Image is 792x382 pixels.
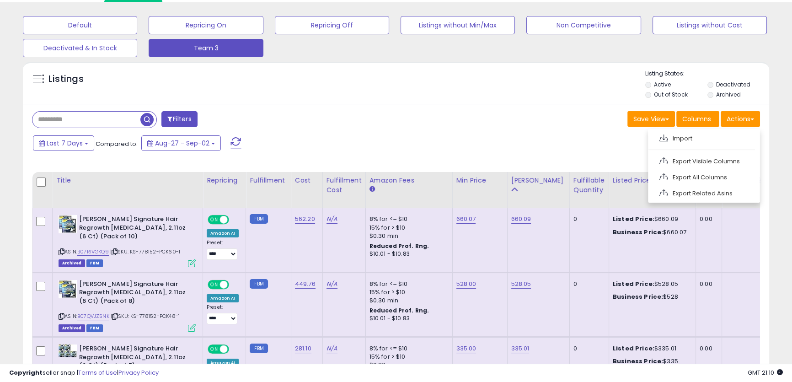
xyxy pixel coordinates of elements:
a: Export All Columns [653,170,753,184]
div: Preset: [207,304,239,325]
span: ON [209,280,220,288]
a: Import [653,131,753,145]
button: Repricing Off [275,16,389,34]
div: 0.00 [700,280,715,288]
span: FBM [86,259,103,267]
div: Amazon Fees [369,176,449,185]
div: [PERSON_NAME] [511,176,566,185]
div: Min Price [456,176,503,185]
small: FBM [250,214,268,224]
b: Listed Price: [613,344,654,353]
span: Columns [682,114,711,124]
b: Reduced Prof. Rng. [369,307,429,314]
img: 51NnbmSVkYL._SL40_.jpg [59,280,77,298]
div: Amazon AI [207,294,239,302]
div: Fulfillment Cost [326,176,362,195]
img: 51NnbmSVkYL._SL40_.jpg [59,215,77,233]
span: Listings that have been deleted from Seller Central [59,259,85,267]
a: 562.20 [295,215,315,224]
button: Repricing On [149,16,263,34]
div: Cost [295,176,319,185]
a: 528.00 [456,280,476,289]
div: Title [56,176,199,185]
button: Filters [161,111,197,127]
div: $0.30 min [369,232,445,240]
span: Listings that have been deleted from Seller Central [59,324,85,332]
button: Listings without Cost [653,16,767,34]
a: Terms of Use [78,368,117,377]
div: Amazon AI [207,359,239,367]
div: 8% for <= $10 [369,280,445,288]
div: $660.07 [613,228,689,237]
a: 660.07 [456,215,476,224]
span: OFF [228,280,242,288]
div: $660.09 [613,215,689,223]
div: $0.30 min [369,296,445,305]
div: $10.01 - $10.83 [369,315,445,323]
small: Amazon Fees. [369,185,375,194]
div: ASIN: [59,215,196,266]
a: 335.01 [511,344,530,353]
label: Active [654,81,671,88]
div: Preset: [207,240,239,260]
div: Fulfillment [250,176,287,185]
img: 51atZf3w+YL._SL40_.jpg [59,344,77,357]
div: 8% for <= $10 [369,344,445,353]
b: Listed Price: [613,280,654,288]
div: 0.00 [700,344,715,353]
label: Archived [716,91,741,98]
span: ON [209,345,220,353]
div: ASIN: [59,280,196,331]
b: Reduced Prof. Rng. [369,242,429,250]
a: Export Related Asins [653,186,753,200]
span: | SKU: KS-778152-PCK60-1 [110,248,180,255]
a: N/A [326,280,337,289]
a: Privacy Policy [118,368,159,377]
div: 8% for <= $10 [369,215,445,223]
p: Listing States: [645,70,769,78]
small: FBM [250,344,268,353]
a: 660.09 [511,215,531,224]
div: seller snap | | [9,369,159,377]
button: Actions [721,111,760,127]
span: OFF [228,345,242,353]
span: Last 7 Days [47,139,83,148]
label: Out of Stock [654,91,687,98]
div: Fulfillable Quantity [573,176,605,195]
span: Aug-27 - Sep-02 [155,139,209,148]
b: [PERSON_NAME] Signature Hair Regrowth [MEDICAL_DATA], 2.11oz (6 Ct) (Pack of 5) [79,344,190,372]
a: 528.05 [511,280,531,289]
button: Aug-27 - Sep-02 [141,135,221,151]
div: $528 [613,293,689,301]
span: FBM [86,324,103,332]
small: FBM [250,279,268,289]
strong: Copyright [9,368,43,377]
div: Amazon AI [207,229,239,237]
button: Non Competitive [526,16,641,34]
h5: Listings [48,73,84,86]
button: Columns [676,111,719,127]
div: 0.00 [700,215,715,223]
button: Deactivated & In Stock [23,39,137,57]
div: Repricing [207,176,242,185]
b: [PERSON_NAME] Signature Hair Regrowth [MEDICAL_DATA], 2.11oz (6 Ct) (Pack of 10) [79,215,190,243]
button: Last 7 Days [33,135,94,151]
b: Listed Price: [613,215,654,223]
a: N/A [326,215,337,224]
div: 0 [573,344,602,353]
span: ON [209,216,220,224]
a: 335.00 [456,344,476,353]
button: Team 3 [149,39,263,57]
div: 15% for > $10 [369,288,445,296]
div: $10.01 - $10.83 [369,250,445,258]
div: $528.05 [613,280,689,288]
div: Listed Price [613,176,692,185]
b: Business Price: [613,292,663,301]
span: Compared to: [96,140,138,148]
div: 0 [573,280,602,288]
a: N/A [326,344,337,353]
span: | SKU: KS-778152-PCK48-1 [111,312,180,320]
button: Listings without Min/Max [401,16,515,34]
span: 2025-09-10 21:10 GMT [748,368,783,377]
b: Business Price: [613,228,663,237]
